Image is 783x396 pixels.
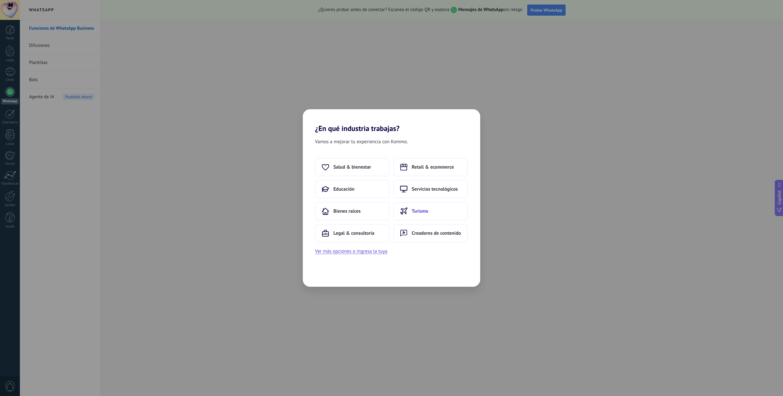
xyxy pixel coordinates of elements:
[412,230,461,236] span: Creadores de contenido
[412,186,458,192] span: Servicios tecnológicos
[393,180,468,198] button: Servicios tecnológicos
[412,164,454,170] span: Retail & ecommerce
[393,158,468,176] button: Retail & ecommerce
[315,247,387,255] button: Ver más opciones o ingresa la tuya
[315,224,390,242] button: Legal & consultoría
[333,186,354,192] span: Educación
[315,202,390,220] button: Bienes raíces
[315,138,408,146] span: Vamos a mejorar tu experiencia con Kommo.
[315,180,390,198] button: Educación
[333,164,371,170] span: Salud & bienestar
[393,224,468,242] button: Creadores de contenido
[393,202,468,220] button: Turismo
[333,208,361,214] span: Bienes raíces
[333,230,374,236] span: Legal & consultoría
[315,158,390,176] button: Salud & bienestar
[303,109,480,133] h2: ¿En qué industria trabajas?
[412,208,428,214] span: Turismo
